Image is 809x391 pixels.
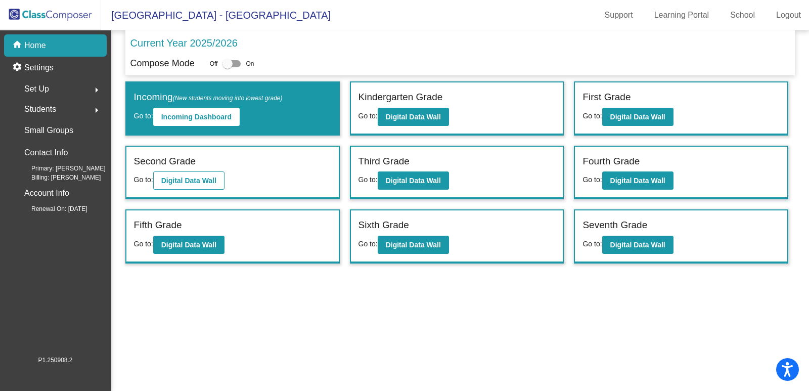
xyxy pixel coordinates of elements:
[15,164,106,173] span: Primary: [PERSON_NAME]
[358,176,378,184] span: Go to:
[378,108,449,126] button: Digital Data Wall
[12,39,24,52] mat-icon: home
[91,104,103,116] mat-icon: arrow_right
[768,7,809,23] a: Logout
[582,176,602,184] span: Go to:
[602,171,673,190] button: Digital Data Wall
[386,177,441,185] b: Digital Data Wall
[24,186,69,200] p: Account Info
[646,7,717,23] a: Learning Portal
[134,176,153,184] span: Go to:
[358,218,409,233] label: Sixth Grade
[358,240,378,248] span: Go to:
[101,7,331,23] span: [GEOGRAPHIC_DATA] - [GEOGRAPHIC_DATA]
[610,177,665,185] b: Digital Data Wall
[358,154,410,169] label: Third Grade
[130,57,195,70] p: Compose Mode
[153,236,224,254] button: Digital Data Wall
[582,218,647,233] label: Seventh Grade
[134,218,182,233] label: Fifth Grade
[378,171,449,190] button: Digital Data Wall
[134,154,196,169] label: Second Grade
[15,173,101,182] span: Billing: [PERSON_NAME]
[24,39,46,52] p: Home
[12,62,24,74] mat-icon: settings
[246,59,254,68] span: On
[378,236,449,254] button: Digital Data Wall
[153,171,224,190] button: Digital Data Wall
[386,113,441,121] b: Digital Data Wall
[610,113,665,121] b: Digital Data Wall
[134,240,153,248] span: Go to:
[722,7,763,23] a: School
[358,112,378,120] span: Go to:
[153,108,240,126] button: Incoming Dashboard
[24,102,56,116] span: Students
[602,108,673,126] button: Digital Data Wall
[610,241,665,249] b: Digital Data Wall
[210,59,218,68] span: Off
[597,7,641,23] a: Support
[130,35,238,51] p: Current Year 2025/2026
[24,62,54,74] p: Settings
[161,177,216,185] b: Digital Data Wall
[358,90,443,105] label: Kindergarten Grade
[582,240,602,248] span: Go to:
[582,112,602,120] span: Go to:
[161,113,232,121] b: Incoming Dashboard
[161,241,216,249] b: Digital Data Wall
[582,154,640,169] label: Fourth Grade
[24,82,49,96] span: Set Up
[134,90,283,105] label: Incoming
[134,112,153,120] span: Go to:
[15,204,87,213] span: Renewal On: [DATE]
[24,123,73,138] p: Small Groups
[24,146,68,160] p: Contact Info
[173,95,283,102] span: (New students moving into lowest grade)
[602,236,673,254] button: Digital Data Wall
[582,90,631,105] label: First Grade
[91,84,103,96] mat-icon: arrow_right
[386,241,441,249] b: Digital Data Wall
